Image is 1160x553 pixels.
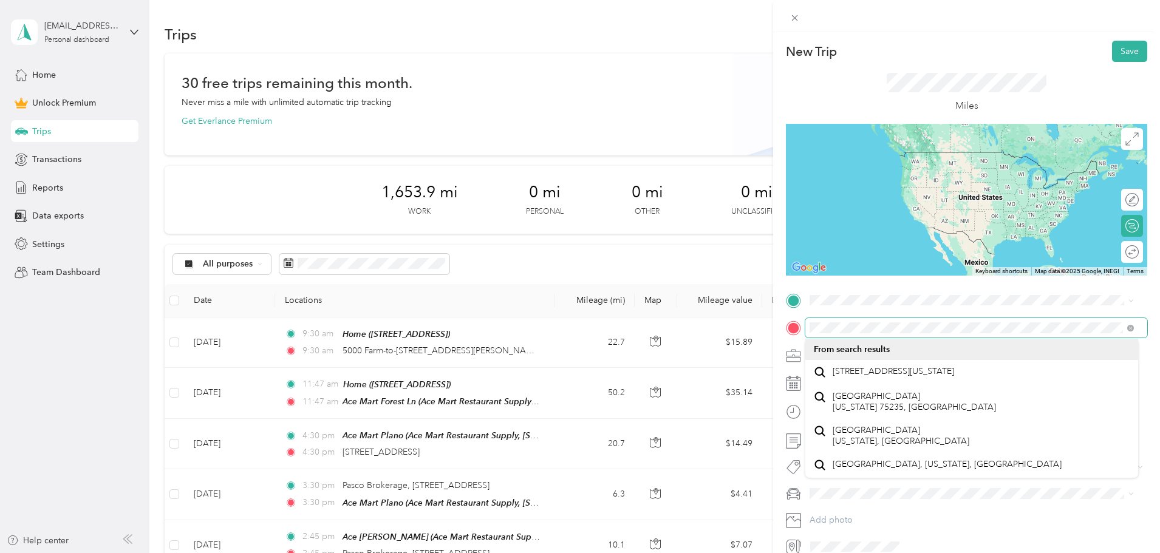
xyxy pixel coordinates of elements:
[955,98,978,114] p: Miles
[833,425,969,446] span: [GEOGRAPHIC_DATA] [US_STATE], [GEOGRAPHIC_DATA]
[789,260,829,276] img: Google
[833,366,954,377] span: [STREET_ADDRESS][US_STATE]
[833,391,996,412] span: [GEOGRAPHIC_DATA] [US_STATE] 75235, [GEOGRAPHIC_DATA]
[1092,485,1160,553] iframe: Everlance-gr Chat Button Frame
[1112,41,1147,62] button: Save
[786,43,837,60] p: New Trip
[814,344,890,355] span: From search results
[789,260,829,276] a: Open this area in Google Maps (opens a new window)
[805,512,1147,529] button: Add photo
[833,459,1062,470] span: [GEOGRAPHIC_DATA], [US_STATE], [GEOGRAPHIC_DATA]
[1035,268,1119,274] span: Map data ©2025 Google, INEGI
[975,267,1028,276] button: Keyboard shortcuts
